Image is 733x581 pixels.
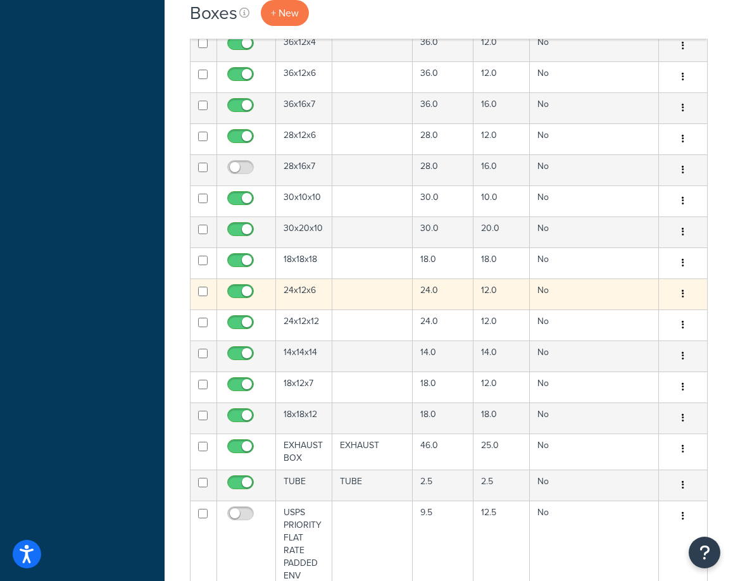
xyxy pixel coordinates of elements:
td: 18.0 [413,403,473,434]
td: 16.0 [473,92,530,123]
td: 12.0 [473,61,530,92]
td: No [530,372,658,403]
button: Open Resource Center [689,537,720,568]
h1: Boxes [190,1,237,25]
td: 28.0 [413,123,473,154]
td: 12.0 [473,372,530,403]
td: 10.0 [473,185,530,216]
td: 25.0 [473,434,530,470]
td: 46.0 [413,434,473,470]
td: 36.0 [413,92,473,123]
td: 36x16x7 [276,92,332,123]
td: 2.5 [473,470,530,501]
td: 12.0 [473,123,530,154]
td: EXHAUST BOX [276,434,332,470]
td: 18x12x7 [276,372,332,403]
td: 30.0 [413,185,473,216]
td: 30x10x10 [276,185,332,216]
td: 18.0 [473,247,530,278]
td: EXHAUST [332,434,413,470]
td: 36x12x6 [276,61,332,92]
td: 12.0 [473,278,530,309]
td: 12.0 [473,309,530,340]
td: 18x18x12 [276,403,332,434]
td: 18x18x18 [276,247,332,278]
td: No [530,216,658,247]
td: No [530,247,658,278]
td: No [530,123,658,154]
td: TUBE [276,470,332,501]
td: 18.0 [473,403,530,434]
td: No [530,340,658,372]
td: 20.0 [473,216,530,247]
td: 36.0 [413,30,473,61]
td: No [530,185,658,216]
td: 18.0 [413,247,473,278]
td: No [530,61,658,92]
td: 14.0 [413,340,473,372]
td: No [530,403,658,434]
td: 30x20x10 [276,216,332,247]
td: 16.0 [473,154,530,185]
td: No [530,470,658,501]
td: 36x12x4 [276,30,332,61]
td: No [530,154,658,185]
td: 12.0 [473,30,530,61]
td: 30.0 [413,216,473,247]
td: 24.0 [413,309,473,340]
td: No [530,278,658,309]
td: 18.0 [413,372,473,403]
td: 28x12x6 [276,123,332,154]
td: 14.0 [473,340,530,372]
td: 36.0 [413,61,473,92]
td: No [530,92,658,123]
td: 24.0 [413,278,473,309]
td: 24x12x6 [276,278,332,309]
td: TUBE [332,470,413,501]
td: 28.0 [413,154,473,185]
td: No [530,309,658,340]
td: No [530,434,658,470]
td: No [530,30,658,61]
span: + New [271,6,299,20]
td: 2.5 [413,470,473,501]
td: 24x12x12 [276,309,332,340]
td: 28x16x7 [276,154,332,185]
td: 14x14x14 [276,340,332,372]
